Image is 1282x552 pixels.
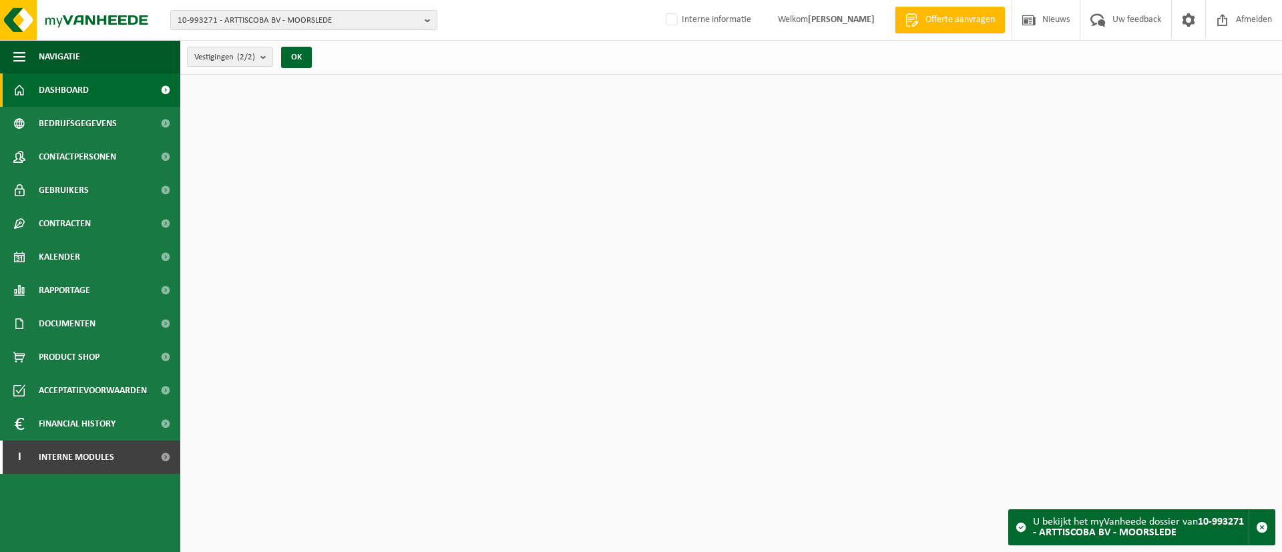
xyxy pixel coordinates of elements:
[922,13,998,27] span: Offerte aanvragen
[170,10,437,30] button: 10-993271 - ARTTISCOBA BV - MOORSLEDE
[39,441,114,474] span: Interne modules
[39,340,99,374] span: Product Shop
[1033,510,1249,545] div: U bekijkt het myVanheede dossier van
[194,47,255,67] span: Vestigingen
[39,40,80,73] span: Navigatie
[39,374,147,407] span: Acceptatievoorwaarden
[187,47,273,67] button: Vestigingen(2/2)
[178,11,419,31] span: 10-993271 - ARTTISCOBA BV - MOORSLEDE
[39,107,117,140] span: Bedrijfsgegevens
[39,307,95,340] span: Documenten
[39,274,90,307] span: Rapportage
[39,174,89,207] span: Gebruikers
[39,407,116,441] span: Financial History
[237,53,255,61] count: (2/2)
[39,207,91,240] span: Contracten
[895,7,1005,33] a: Offerte aanvragen
[281,47,312,68] button: OK
[808,15,875,25] strong: [PERSON_NAME]
[13,441,25,474] span: I
[39,240,80,274] span: Kalender
[39,140,116,174] span: Contactpersonen
[1033,517,1244,538] strong: 10-993271 - ARTTISCOBA BV - MOORSLEDE
[39,73,89,107] span: Dashboard
[663,10,751,30] label: Interne informatie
